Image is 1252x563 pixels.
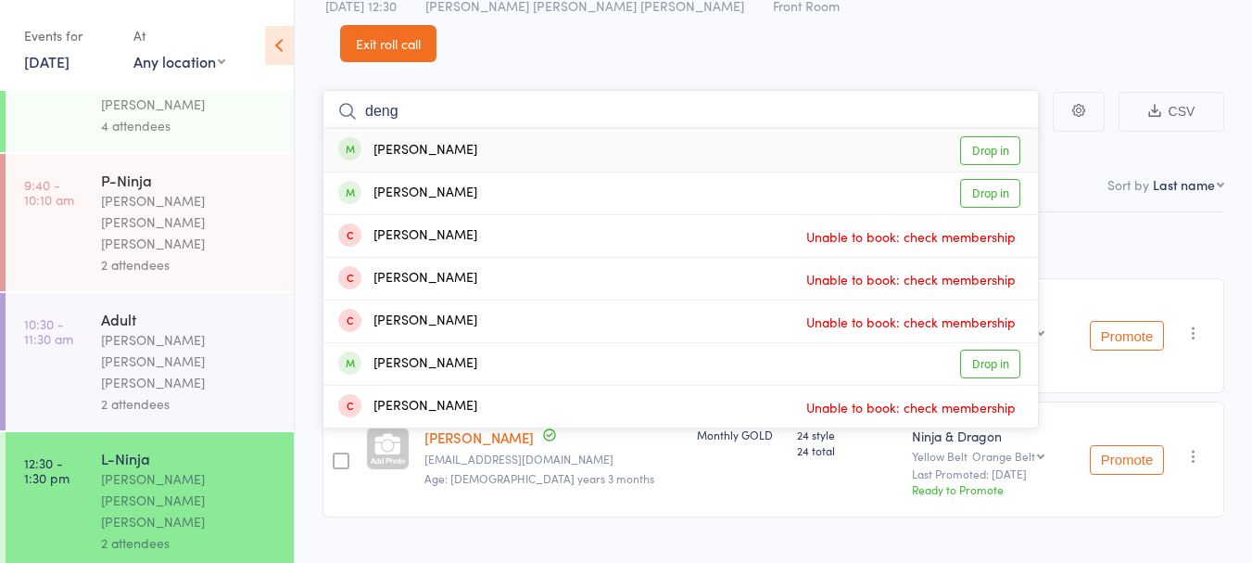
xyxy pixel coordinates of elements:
[960,136,1020,165] a: Drop in
[338,183,477,204] div: [PERSON_NAME]
[340,25,436,62] a: Exit roll call
[797,442,897,458] span: 24 total
[960,350,1020,378] a: Drop in
[338,311,477,332] div: [PERSON_NAME]
[101,329,278,393] div: [PERSON_NAME] [PERSON_NAME] [PERSON_NAME]
[912,427,1060,445] div: Ninja & Dragon
[24,455,70,485] time: 12:30 - 1:30 pm
[802,308,1020,336] span: Unable to book: check membership
[24,177,74,207] time: 9:40 - 10:10 am
[1153,175,1215,194] div: Last name
[101,254,278,275] div: 2 attendees
[424,453,682,466] small: kishore17sap@gmail.com
[6,293,294,430] a: 10:30 -11:30 amAdult[PERSON_NAME] [PERSON_NAME] [PERSON_NAME]2 attendees
[101,468,278,532] div: [PERSON_NAME] [PERSON_NAME] [PERSON_NAME]
[802,223,1020,250] span: Unable to book: check membership
[133,51,225,71] div: Any location
[1107,175,1149,194] label: Sort by
[101,532,278,554] div: 2 attendees
[338,353,477,375] div: [PERSON_NAME]
[802,265,1020,293] span: Unable to book: check membership
[960,179,1020,208] a: Drop in
[697,427,782,442] div: Monthly GOLD
[6,154,294,291] a: 9:40 -10:10 amP-Ninja[PERSON_NAME] [PERSON_NAME] [PERSON_NAME]2 attendees
[101,309,278,329] div: Adult
[133,20,225,51] div: At
[912,481,1060,497] div: Ready to Promote
[322,90,1039,133] input: Search by name
[101,170,278,190] div: P-Ninja
[101,190,278,254] div: [PERSON_NAME] [PERSON_NAME] [PERSON_NAME]
[424,428,534,447] a: [PERSON_NAME]
[424,470,654,486] span: Age: [DEMOGRAPHIC_DATA] years 3 months
[24,20,115,51] div: Events for
[24,316,73,346] time: 10:30 - 11:30 am
[797,427,897,442] span: 24 style
[338,268,477,289] div: [PERSON_NAME]
[101,448,278,468] div: L-Ninja
[1119,92,1224,132] button: CSV
[1090,445,1164,475] button: Promote
[338,225,477,247] div: [PERSON_NAME]
[912,450,1060,462] div: Yellow Belt
[24,51,70,71] a: [DATE]
[101,115,278,136] div: 4 attendees
[1090,321,1164,351] button: Promote
[912,467,1060,480] small: Last Promoted: [DATE]
[802,393,1020,421] span: Unable to book: check membership
[101,393,278,415] div: 2 attendees
[338,396,477,417] div: [PERSON_NAME]
[972,450,1035,462] div: Orange Belt
[338,140,477,161] div: [PERSON_NAME]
